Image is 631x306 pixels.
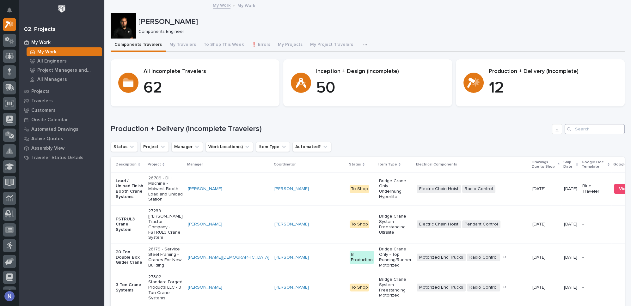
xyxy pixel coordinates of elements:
[462,185,495,193] span: Radio Control
[19,115,104,124] a: Onsite Calendar
[19,153,104,162] a: Traveler Status Details
[3,4,16,17] button: Notifications
[31,155,83,161] p: Traveler Status Details
[138,17,622,27] p: [PERSON_NAME]
[213,1,230,9] a: My Work
[148,161,161,168] p: Project
[274,222,309,227] a: [PERSON_NAME]
[256,142,290,152] button: Item Type
[205,142,253,152] button: Work Location(s)
[274,186,309,192] a: [PERSON_NAME]
[462,220,500,228] span: Pendant Control
[19,134,104,143] a: Active Quotes
[582,255,609,260] p: -
[532,284,547,290] p: [DATE]
[200,39,248,52] button: To Shop This Week
[19,38,104,47] a: My Work
[24,47,104,56] a: My Work
[37,77,67,82] p: All Managers
[31,127,78,132] p: Automated Drawings
[350,185,369,193] div: To Shop
[379,214,412,235] p: Bridge Crane System - Freestanding Ultralite
[31,89,50,94] p: Projects
[171,142,203,152] button: Manager
[116,178,143,200] p: Load / Unload Finish Booth Crane Systems
[188,186,222,192] a: [PERSON_NAME]
[564,255,577,260] p: [DATE]
[19,143,104,153] a: Assembly View
[532,254,547,260] p: [DATE]
[350,251,374,264] div: In Production
[489,68,617,75] p: Production + Delivery (Incomplete)
[116,161,137,168] p: Description
[565,124,625,134] input: Search
[378,161,397,168] p: Item Type
[31,117,68,123] p: Onsite Calendar
[116,282,143,293] p: 3 Ton Crane Systems
[111,142,138,152] button: Status
[148,208,183,240] p: 27239 - [PERSON_NAME] Tractor Company - FSTRUL3 Crane System
[3,290,16,303] button: users-avatar
[582,285,609,290] p: -
[24,66,104,75] a: Project Managers and Engineers
[56,3,68,15] img: Workspace Logo
[111,124,549,134] h1: Production + Delivery (Incomplete Travelers)
[416,161,457,168] p: Electrical Components
[140,142,169,152] button: Project
[148,247,183,268] p: 26179 - Service Steel Framing - Cranes For New Building
[350,220,369,228] div: To Shop
[503,255,506,259] span: + 1
[188,222,222,227] a: [PERSON_NAME]
[350,284,369,291] div: To Shop
[379,247,412,268] p: Bridge Crane Only - Top Running/Runner Motorized
[274,285,309,290] a: [PERSON_NAME]
[532,220,547,227] p: [DATE]
[489,79,617,98] p: 12
[111,39,166,52] button: Components Travelers
[24,75,104,84] a: All Managers
[31,136,63,142] p: Active Quotes
[467,284,500,291] span: Radio Control
[379,277,412,298] p: Bridge Crane System - Freestanding Motorized
[316,68,444,75] p: Inception + Design (Incomplete)
[582,222,609,227] p: -
[417,185,461,193] span: Electric Chain Hoist
[417,254,466,261] span: Motorized End Trucks
[148,274,183,301] p: 27302 - Standard Forged Products LLC - 3 Ton Crane Systems
[8,8,16,18] div: Notifications
[138,29,620,34] p: Components Engineer
[564,222,577,227] p: [DATE]
[19,87,104,96] a: Projects
[274,39,306,52] button: My Projects
[37,68,100,73] p: Project Managers and Engineers
[417,284,466,291] span: Motorized End Trucks
[31,40,51,45] p: My Work
[19,96,104,105] a: Travelers
[116,217,143,232] p: FSTRUL3 Crane System
[31,98,53,104] p: Travelers
[144,68,272,75] p: All Incomplete Travelers
[532,185,547,192] p: [DATE]
[144,79,272,98] p: 62
[503,285,506,289] span: + 1
[24,57,104,65] a: All Engineers
[564,285,577,290] p: [DATE]
[349,161,361,168] p: Status
[148,176,183,202] p: 26789 - DH Machine - Midwest Booth Load and Unload Station
[306,39,357,52] button: My Project Travelers
[188,255,269,260] a: [PERSON_NAME][DEMOGRAPHIC_DATA]
[292,142,331,152] button: Automated?
[582,183,609,194] p: Blue Traveler
[19,105,104,115] a: Customers
[31,146,64,151] p: Assembly View
[274,255,309,260] a: [PERSON_NAME]
[563,159,574,171] p: Ship Date
[467,254,500,261] span: Radio Control
[166,39,200,52] button: My Travelers
[582,159,606,171] p: Google Doc Template
[532,159,556,171] p: Drawings Due to Shop
[379,178,412,200] p: Bridge Crane Only - Underhung Hyperlite
[37,49,57,55] p: My Work
[24,26,56,33] div: 02. Projects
